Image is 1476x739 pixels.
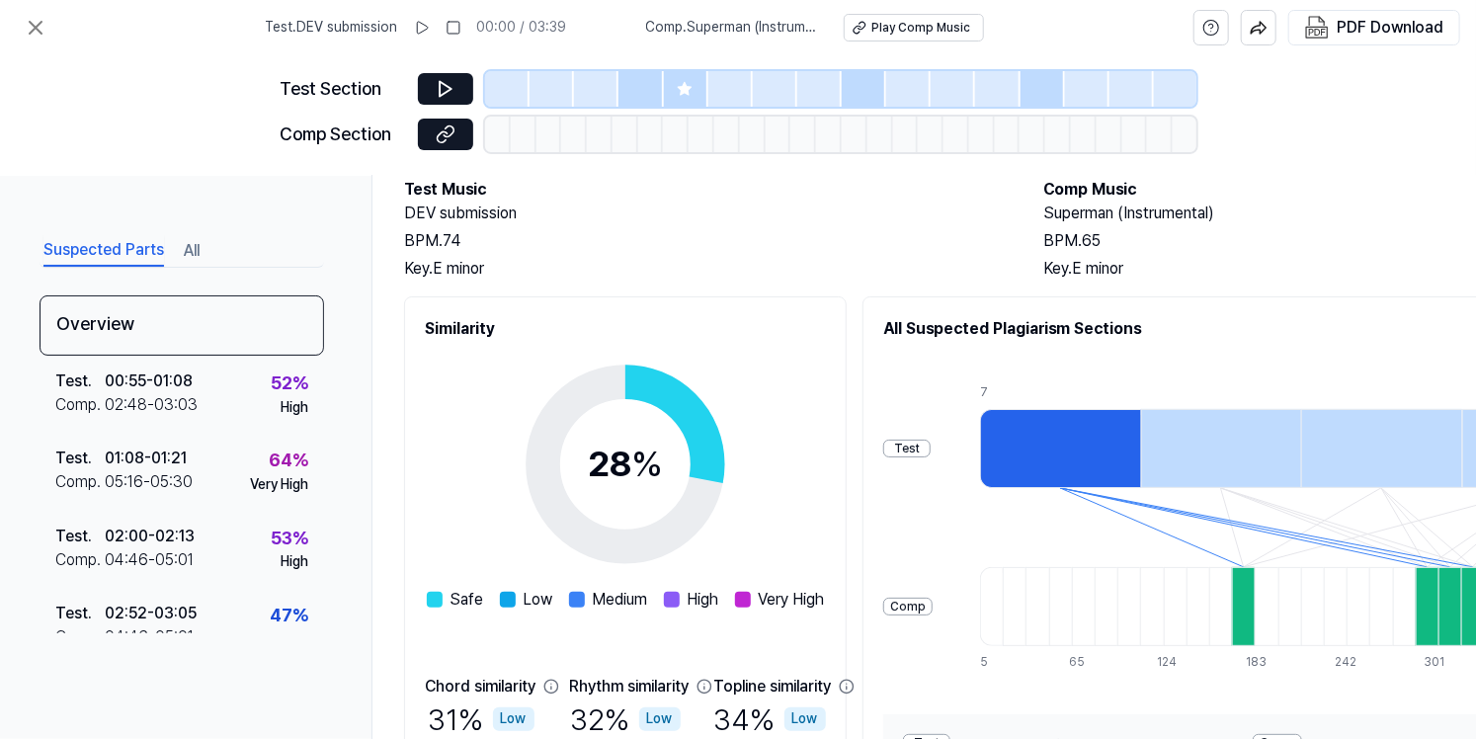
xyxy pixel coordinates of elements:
[105,602,197,625] div: 02:52 - 03:05
[271,369,308,398] div: 52 %
[1335,654,1357,671] div: 242
[55,602,105,625] div: Test .
[105,447,187,470] div: 01:08 - 01:21
[451,588,484,612] span: Safe
[980,384,1141,401] div: 7
[280,75,406,104] div: Test Section
[883,440,931,458] div: Test
[1069,654,1092,671] div: 65
[524,588,553,612] span: Low
[105,369,193,393] div: 00:55 - 01:08
[40,295,324,356] div: Overview
[1202,18,1220,38] svg: help
[1158,654,1181,671] div: 124
[280,121,406,149] div: Comp Section
[1193,10,1229,45] button: help
[184,235,200,267] button: All
[105,625,194,649] div: 04:46 - 05:01
[688,588,719,612] span: High
[844,14,984,41] button: Play Comp Music
[425,675,535,698] div: Chord similarity
[259,630,308,650] div: Medium
[1305,16,1329,40] img: PDF Download
[646,18,820,38] span: Comp . Superman (Instrumental)
[271,525,308,553] div: 53 %
[43,235,164,267] button: Suspected Parts
[569,675,689,698] div: Rhythm similarity
[404,257,1004,281] div: Key. E minor
[55,548,105,572] div: Comp .
[404,229,1004,253] div: BPM. 74
[250,475,308,495] div: Very High
[55,525,105,548] div: Test .
[872,20,971,37] div: Play Comp Music
[55,470,105,494] div: Comp .
[477,18,567,38] div: 00:00 / 03:39
[55,369,105,393] div: Test .
[1337,15,1443,41] div: PDF Download
[639,707,681,731] div: Low
[593,588,648,612] span: Medium
[784,707,826,731] div: Low
[55,393,105,417] div: Comp .
[1301,11,1447,44] button: PDF Download
[1247,654,1270,671] div: 183
[105,548,194,572] div: 04:46 - 05:01
[105,525,195,548] div: 02:00 - 02:13
[980,654,1003,671] div: 5
[713,675,831,698] div: Topline similarity
[269,447,308,475] div: 64 %
[270,602,308,630] div: 47 %
[631,443,663,485] span: %
[404,178,1004,202] h2: Test Music
[266,18,398,38] span: Test . DEV submission
[281,398,308,418] div: High
[1250,19,1268,37] img: share
[105,470,193,494] div: 05:16 - 05:30
[883,598,933,616] div: Comp
[1424,654,1446,671] div: 301
[55,625,105,649] div: Comp .
[55,447,105,470] div: Test .
[759,588,825,612] span: Very High
[588,438,663,491] div: 28
[493,707,534,731] div: Low
[404,202,1004,225] h2: DEV submission
[105,393,198,417] div: 02:48 - 03:03
[425,317,826,341] h2: Similarity
[281,552,308,572] div: High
